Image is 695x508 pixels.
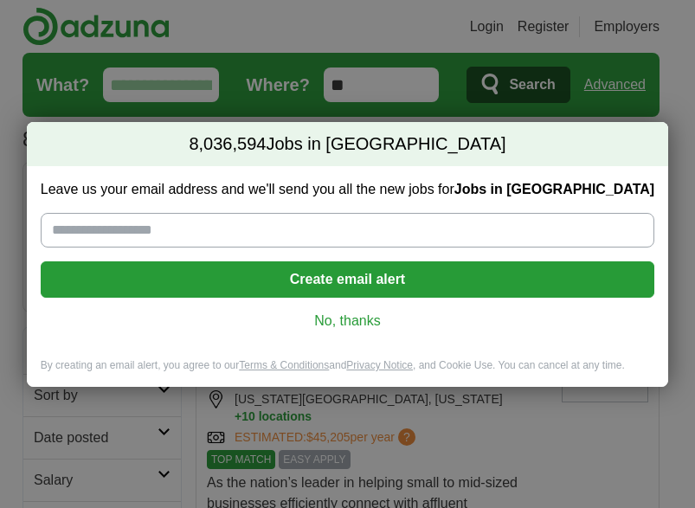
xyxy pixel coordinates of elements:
[41,180,654,199] label: Leave us your email address and we'll send you all the new jobs for
[41,261,654,298] button: Create email alert
[27,358,668,387] div: By creating an email alert, you agree to our and , and Cookie Use. You can cancel at any time.
[239,359,329,371] a: Terms & Conditions
[346,359,413,371] a: Privacy Notice
[55,312,640,331] a: No, thanks
[454,182,654,196] strong: Jobs in [GEOGRAPHIC_DATA]
[27,122,668,167] h2: Jobs in [GEOGRAPHIC_DATA]
[189,132,266,157] span: 8,036,594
